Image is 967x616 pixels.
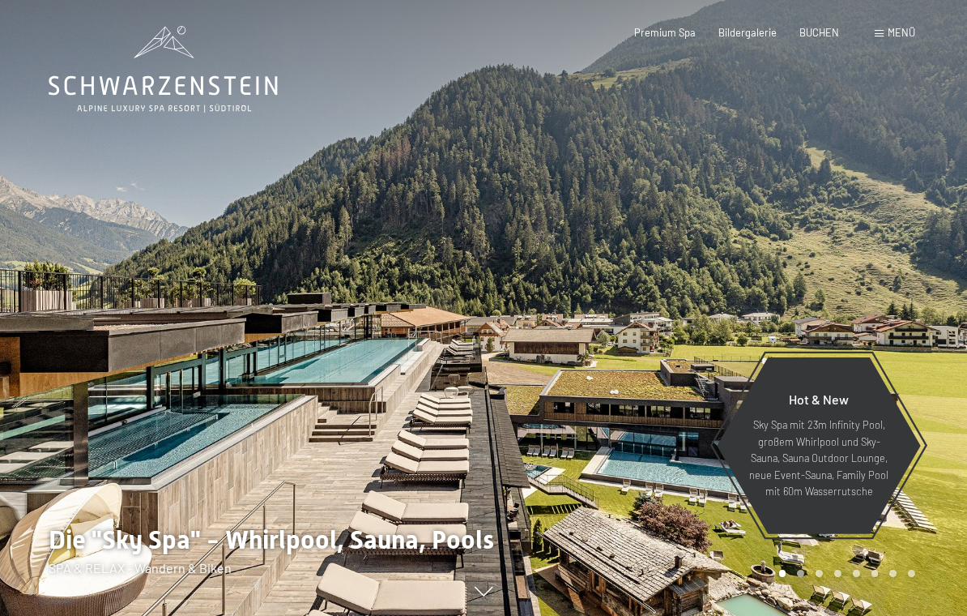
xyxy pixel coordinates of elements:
[834,570,841,577] div: Carousel Page 4
[797,570,804,577] div: Carousel Page 2
[799,26,839,39] a: BUCHEN
[634,26,696,39] a: Premium Spa
[889,570,897,577] div: Carousel Page 7
[871,570,879,577] div: Carousel Page 6
[888,26,915,39] span: Menü
[779,570,786,577] div: Carousel Page 1 (Current Slide)
[773,570,915,577] div: Carousel Pagination
[748,417,889,499] p: Sky Spa mit 23m Infinity Pool, großem Whirlpool und Sky-Sauna, Sauna Outdoor Lounge, neue Event-S...
[716,357,922,535] a: Hot & New Sky Spa mit 23m Infinity Pool, großem Whirlpool und Sky-Sauna, Sauna Outdoor Lounge, ne...
[853,570,860,577] div: Carousel Page 5
[908,570,915,577] div: Carousel Page 8
[789,391,849,407] span: Hot & New
[718,26,777,39] a: Bildergalerie
[816,570,823,577] div: Carousel Page 3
